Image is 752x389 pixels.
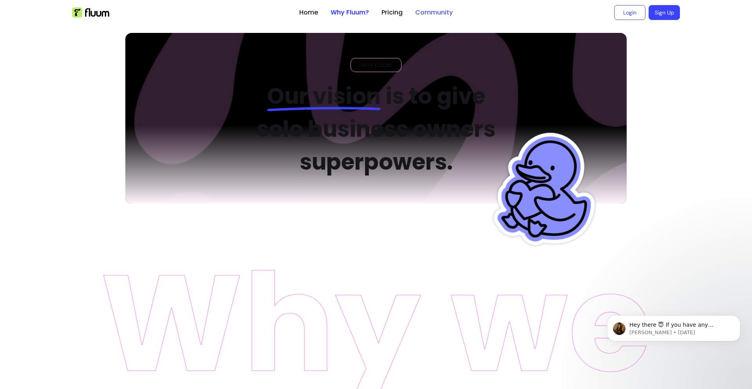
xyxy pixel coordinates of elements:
a: Home [299,8,318,17]
a: Login [614,5,645,20]
span: Our vision [267,81,381,112]
span: WHY FLUUM [357,61,395,69]
a: Pricing [381,8,403,17]
iframe: Intercom notifications message [595,299,752,385]
h2: is to give solo business owners superpowers. [244,80,509,179]
img: Fluum Duck sticker [487,113,610,267]
a: Sign Up [649,5,680,20]
a: Community [415,8,453,17]
a: Why Fluum? [331,8,369,17]
img: Fluum Logo [72,7,109,18]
